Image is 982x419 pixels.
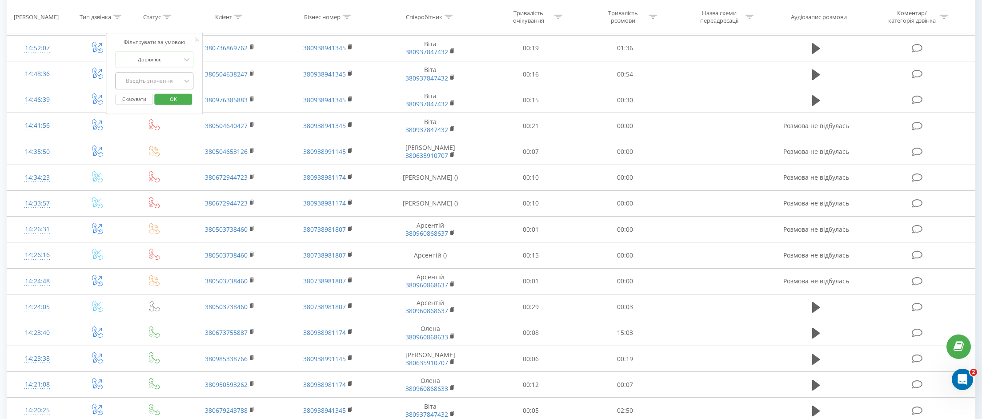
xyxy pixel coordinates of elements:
div: 14:48:36 [16,65,59,83]
div: Введіть значення [118,77,181,85]
span: Розмова не відбулась [783,147,849,156]
span: OK [161,92,186,106]
a: 380937847432 [405,410,448,419]
a: 380960868637 [405,306,448,315]
a: 380937847432 [405,100,448,108]
td: Арсентій [377,294,483,320]
td: 00:15 [483,87,578,113]
a: 380937847432 [405,125,448,134]
div: Фільтрувати за умовою [115,38,193,47]
a: 380938981174 [303,328,346,337]
td: 01:36 [578,35,673,61]
a: 380938981174 [303,173,346,181]
a: 380960868633 [405,333,448,341]
iframe: Intercom live chat [952,369,973,390]
a: 380503738460 [205,251,248,259]
td: 00:00 [578,165,673,190]
a: 380738981807 [303,225,346,234]
td: 00:00 [578,139,673,165]
div: 14:20:25 [16,402,59,419]
td: 00:19 [483,35,578,61]
div: 14:52:07 [16,40,59,57]
a: 380679243788 [205,406,248,415]
div: Назва схеми переадресації [696,9,743,24]
a: 380672944723 [205,199,248,207]
div: Тривалість очікування [505,9,552,24]
div: Аудіозапис розмови [791,13,847,20]
a: 380938941345 [303,121,346,130]
div: Тип дзвінка [80,13,111,20]
a: 380504640427 [205,121,248,130]
a: 380635910707 [405,151,448,160]
td: 00:01 [483,268,578,294]
a: 380504638247 [205,70,248,78]
a: 380985338766 [205,355,248,363]
td: 00:08 [483,320,578,346]
div: 14:23:40 [16,324,59,342]
span: Розмова не відбулась [783,225,849,234]
a: 380950593262 [205,380,248,389]
a: 380938941345 [303,70,346,78]
a: 380738981807 [303,277,346,285]
td: 00:16 [483,61,578,87]
td: 00:15 [483,242,578,268]
a: 380635910707 [405,359,448,367]
div: 14:24:48 [16,273,59,290]
td: 00:07 [578,372,673,398]
td: 00:07 [483,139,578,165]
td: 00:00 [578,113,673,139]
div: Співробітник [406,13,442,20]
td: [PERSON_NAME] () [377,165,483,190]
div: 14:33:57 [16,195,59,212]
div: Коментар/категорія дзвінка [886,9,938,24]
div: 14:21:08 [16,376,59,393]
a: 380976385883 [205,96,248,104]
a: 380938981174 [303,199,346,207]
td: 00:01 [483,217,578,242]
td: [PERSON_NAME] [377,139,483,165]
div: 14:34:23 [16,169,59,186]
div: [PERSON_NAME] [14,13,59,20]
span: Розмова не відбулась [783,199,849,207]
a: 380503738460 [205,225,248,234]
span: Розмова не відбулась [783,277,849,285]
td: [PERSON_NAME] [377,346,483,372]
div: 14:35:50 [16,143,59,161]
td: [PERSON_NAME] () [377,190,483,216]
a: 380938941345 [303,44,346,52]
td: 00:21 [483,113,578,139]
td: 00:03 [578,294,673,320]
div: 14:26:16 [16,246,59,264]
a: 380937847432 [405,48,448,56]
div: 14:26:31 [16,221,59,238]
button: OK [154,94,192,105]
td: Арсентій () [377,242,483,268]
a: 380938941345 [303,406,346,415]
td: Олена [377,320,483,346]
a: 380938991145 [303,355,346,363]
td: 00:10 [483,190,578,216]
a: 380738981807 [303,302,346,311]
td: Арсентій [377,217,483,242]
div: Тривалість розмови [599,9,647,24]
td: 00:00 [578,217,673,242]
span: Розмова не відбулась [783,251,849,259]
td: 00:00 [578,268,673,294]
td: 00:54 [578,61,673,87]
td: 00:00 [578,242,673,268]
div: Бізнес номер [304,13,341,20]
td: Віта [377,61,483,87]
td: 00:29 [483,294,578,320]
a: 380503738460 [205,277,248,285]
td: 00:30 [578,87,673,113]
span: Розмова не відбулась [783,173,849,181]
div: 14:23:38 [16,350,59,367]
a: 380938941345 [303,96,346,104]
div: 14:24:05 [16,298,59,316]
a: 380937847432 [405,74,448,82]
td: 00:06 [483,346,578,372]
td: 15:03 [578,320,673,346]
a: 380938991145 [303,147,346,156]
a: 380673755887 [205,328,248,337]
a: 380938981174 [303,380,346,389]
